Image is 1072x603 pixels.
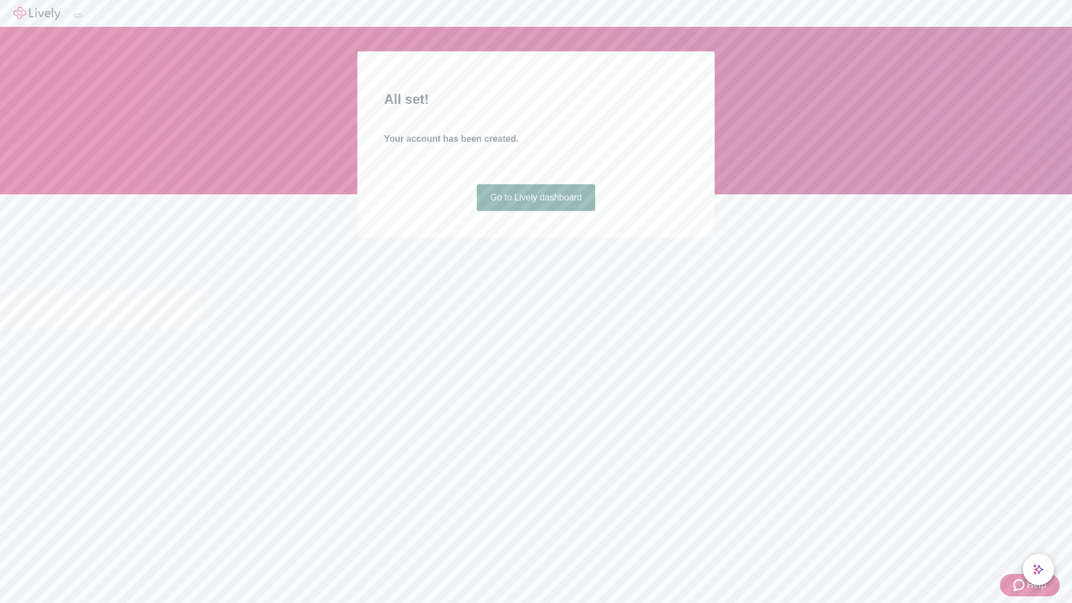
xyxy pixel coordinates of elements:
[1013,578,1027,592] svg: Zendesk support icon
[1000,574,1060,596] button: Zendesk support iconHelp
[477,184,596,211] a: Go to Lively dashboard
[1027,578,1046,592] span: Help
[384,89,688,109] h2: All set!
[74,14,83,17] button: Log out
[13,7,60,20] img: Lively
[1033,564,1044,575] svg: Lively AI Assistant
[384,132,688,146] h4: Your account has been created.
[1023,554,1054,585] button: chat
